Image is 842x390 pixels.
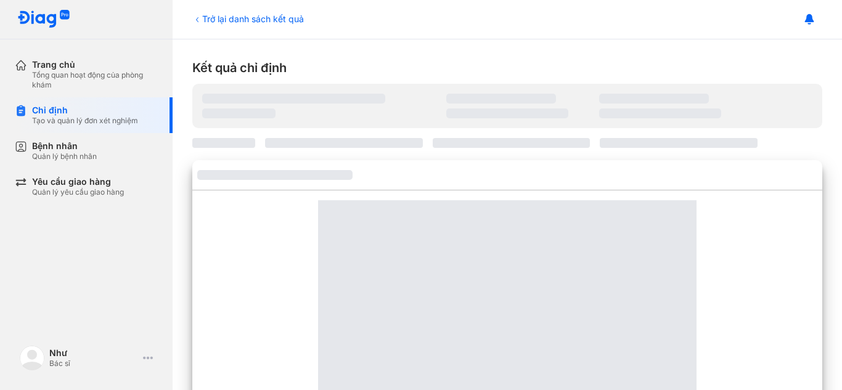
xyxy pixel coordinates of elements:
div: Kết quả chỉ định [192,59,822,76]
div: Yêu cầu giao hàng [32,176,124,187]
div: Bác sĩ [49,359,138,368]
img: logo [20,346,44,370]
div: Quản lý yêu cầu giao hàng [32,187,124,197]
div: Bệnh nhân [32,140,97,152]
div: Chỉ định [32,105,138,116]
div: Tổng quan hoạt động của phòng khám [32,70,158,90]
div: Quản lý bệnh nhân [32,152,97,161]
div: Tạo và quản lý đơn xét nghiệm [32,116,138,126]
div: Như [49,347,138,359]
div: Trang chủ [32,59,158,70]
div: Trở lại danh sách kết quả [192,12,304,25]
img: logo [17,10,70,29]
